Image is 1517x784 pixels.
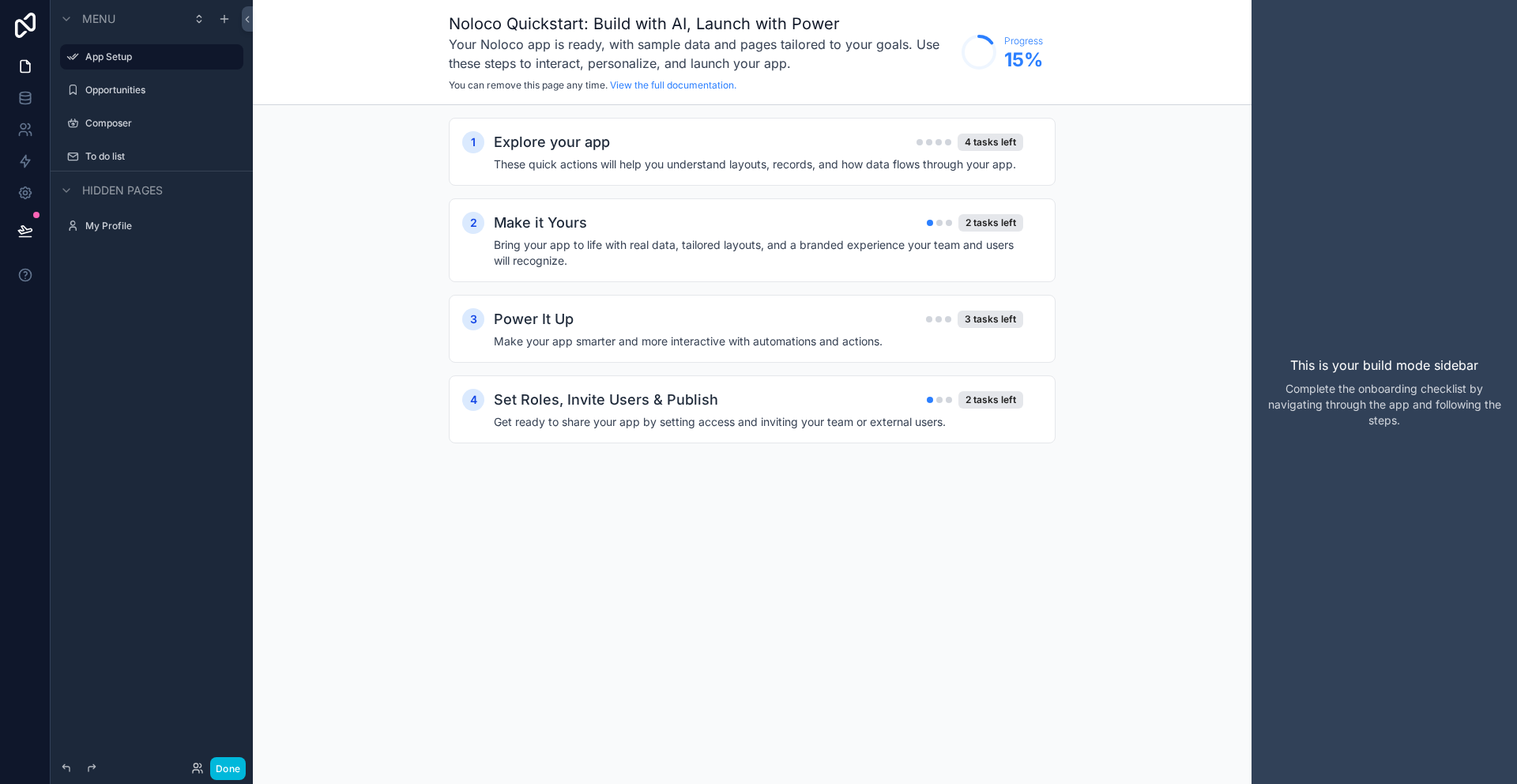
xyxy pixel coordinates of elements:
p: This is your build mode sidebar [1290,356,1478,375]
label: Opportunities [85,84,234,96]
span: Hidden pages [82,183,163,198]
label: App Setup [85,51,234,63]
h1: Noloco Quickstart: Build with AI, Launch with Power [449,13,954,35]
span: Menu [82,11,115,27]
label: Composer [85,117,234,130]
span: You can remove this page any time. [449,79,608,91]
a: View the full documentation. [610,79,736,91]
label: My Profile [85,220,234,232]
button: Done [210,757,246,780]
h3: Your Noloco app is ready, with sample data and pages tailored to your goals. Use these steps to i... [449,35,954,73]
label: To do list [85,150,234,163]
p: Complete the onboarding checklist by navigating through the app and following the steps. [1264,381,1504,428]
span: Progress [1004,35,1043,47]
span: 15 % [1004,47,1043,73]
